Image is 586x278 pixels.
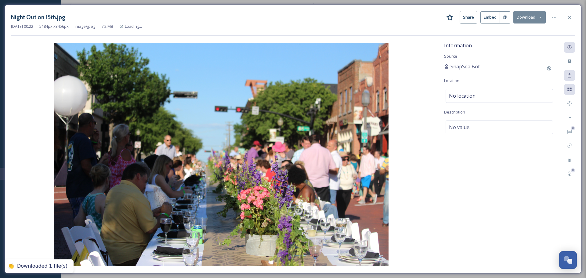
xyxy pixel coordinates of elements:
[513,11,546,23] button: Download
[480,11,500,23] button: Embed
[449,92,476,99] span: No location
[444,42,472,49] span: Information
[39,23,69,29] span: 5184 px x 3456 px
[101,23,113,29] span: 7.2 MB
[11,43,432,266] img: 609680.jpg
[559,251,577,269] button: Open Chat
[571,126,575,130] div: 0
[8,263,14,269] div: 👏
[17,263,67,269] div: Downloaded 1 file(s)
[449,124,470,131] span: No value.
[11,23,33,29] span: [DATE] 00:22
[460,11,477,23] button: Share
[571,168,575,172] div: 0
[450,63,480,70] span: SnapSea Bot
[125,23,142,29] span: Loading...
[444,109,465,115] span: Description
[444,78,459,83] span: Location
[444,53,457,59] span: Source
[11,13,65,22] h3: Night Out on 15th.jpg
[75,23,95,29] span: image/jpeg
